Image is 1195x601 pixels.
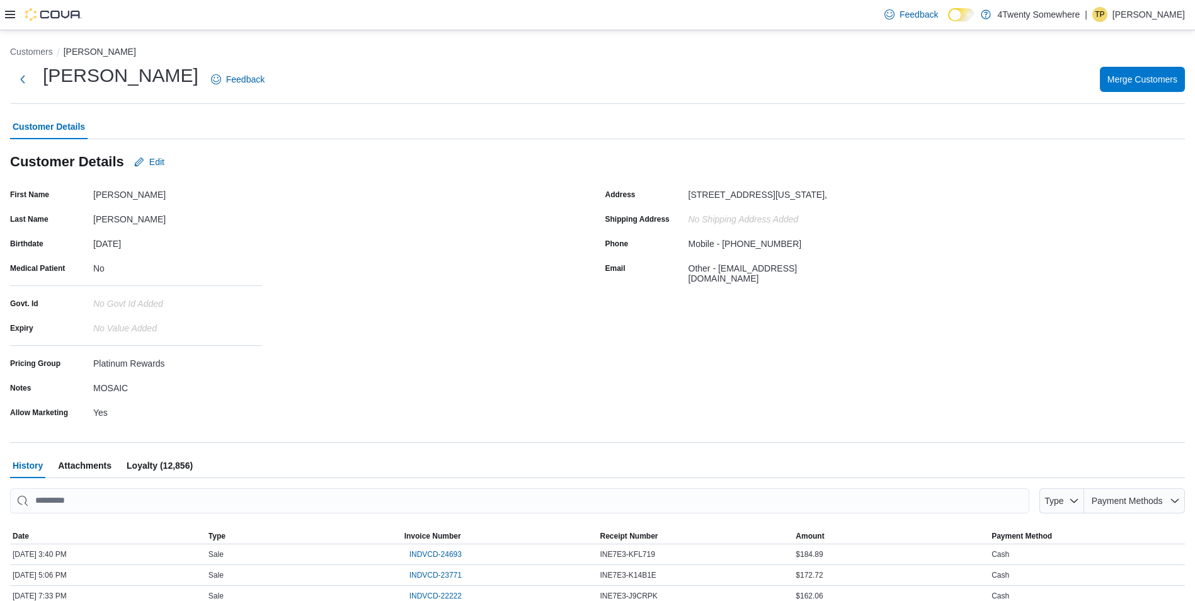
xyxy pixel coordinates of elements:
div: [PERSON_NAME] [93,209,262,224]
h1: [PERSON_NAME] [43,63,198,88]
span: Payment Methods [1092,496,1163,506]
div: No value added [93,318,262,333]
label: Address [605,190,636,200]
label: Email [605,263,626,273]
label: Allow Marketing [10,408,68,418]
label: First Name [10,190,49,200]
span: [DATE] 7:33 PM [13,591,67,601]
span: History [13,453,43,478]
input: Dark Mode [948,8,975,21]
span: Merge Customers [1107,73,1177,86]
img: Cova [25,8,82,21]
span: Cash [992,549,1009,559]
h3: Customer Details [10,154,124,169]
span: Type [1044,496,1063,506]
div: Platinum Rewards [93,353,262,369]
div: Yes [93,403,262,418]
span: INE7E3-KFL719 [600,549,655,559]
div: [PERSON_NAME] [93,185,262,200]
div: Tyler Pallotta [1092,7,1107,22]
div: Mobile - [PHONE_NUMBER] [689,234,802,249]
label: Notes [10,383,31,393]
span: Date [13,531,29,541]
span: Amount [796,531,824,541]
button: INDVCD-23771 [404,568,467,583]
span: Edit [149,156,164,168]
span: Receipt Number [600,531,658,541]
p: [PERSON_NAME] [1112,7,1185,22]
div: Other - [EMAIL_ADDRESS][DOMAIN_NAME] [689,258,857,283]
button: INDVCD-24693 [404,547,467,562]
span: INE7E3-K14B1E [600,570,656,580]
div: $172.72 [793,568,989,583]
span: Type [209,531,226,541]
button: Invoice Number [402,529,598,544]
span: [DATE] 3:40 PM [13,549,67,559]
label: Medical Patient [10,263,65,273]
span: INDVCD-24693 [409,549,462,559]
span: Payment Method [992,531,1052,541]
p: 4Twenty Somewhere [997,7,1080,22]
span: Cash [992,591,1009,601]
span: INDVCD-23771 [409,570,462,580]
label: Shipping Address [605,214,670,224]
span: Attachments [58,453,111,478]
div: MOSAIC [93,378,262,393]
div: [STREET_ADDRESS][US_STATE], [689,185,827,200]
a: Feedback [879,2,943,27]
label: Expiry [10,323,33,333]
button: Edit [129,149,169,175]
label: Last Name [10,214,49,224]
button: Amount [793,529,989,544]
div: [DATE] [93,234,262,249]
button: Customers [10,47,53,57]
a: Feedback [206,67,270,92]
button: Payment Methods [1084,488,1185,513]
span: Dark Mode [948,21,949,22]
span: [DATE] 5:06 PM [13,570,67,580]
span: Sale [209,570,224,580]
label: Phone [605,239,629,249]
nav: An example of EuiBreadcrumbs [10,45,1185,60]
input: This is a search bar. As you type, the results lower in the page will automatically filter. [10,488,1029,513]
span: TP [1095,7,1104,22]
span: INDVCD-22222 [409,591,462,601]
span: Customer Details [13,114,85,139]
span: Sale [209,591,224,601]
button: Receipt Number [597,529,793,544]
button: Type [206,529,402,544]
button: Type [1039,488,1085,513]
span: Sale [209,549,224,559]
span: Loyalty (12,856) [127,453,193,478]
span: INE7E3-J9CRPK [600,591,657,601]
label: Govt. Id [10,299,38,309]
span: Cash [992,570,1009,580]
button: Next [10,67,35,92]
span: Feedback [900,8,938,21]
span: Feedback [226,73,265,86]
div: No Govt Id added [93,294,262,309]
button: Merge Customers [1100,67,1185,92]
p: | [1085,7,1087,22]
span: Invoice Number [404,531,461,541]
button: Date [10,529,206,544]
div: $184.89 [793,547,989,562]
label: Pricing Group [10,358,60,369]
button: Payment Method [989,529,1185,544]
label: Birthdate [10,239,43,249]
button: [PERSON_NAME] [64,47,136,57]
div: No [93,258,262,273]
div: No Shipping Address added [689,209,857,224]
